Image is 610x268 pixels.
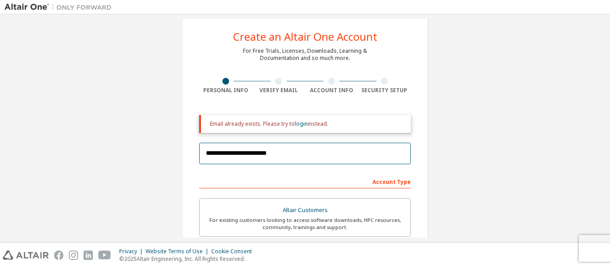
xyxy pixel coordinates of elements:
div: Create an Altair One Account [233,31,377,42]
div: Website Terms of Use [146,248,211,255]
img: linkedin.svg [84,251,93,260]
div: Account Info [305,87,358,94]
div: Privacy [119,248,146,255]
div: Email already exists. Please try to instead. [210,120,404,128]
div: For existing customers looking to access software downloads, HPC resources, community, trainings ... [205,217,405,231]
p: © 2025 Altair Engineering, Inc. All Rights Reserved. [119,255,257,263]
div: Account Type [199,174,411,188]
img: Altair One [4,3,116,12]
a: login [295,120,308,128]
div: Altair Customers [205,204,405,217]
img: altair_logo.svg [3,251,49,260]
div: Verify Email [252,87,305,94]
img: facebook.svg [54,251,63,260]
div: Personal Info [199,87,252,94]
img: youtube.svg [98,251,111,260]
div: Security Setup [358,87,411,94]
div: Cookie Consent [211,248,257,255]
img: instagram.svg [69,251,78,260]
div: For Free Trials, Licenses, Downloads, Learning & Documentation and so much more. [243,47,367,62]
